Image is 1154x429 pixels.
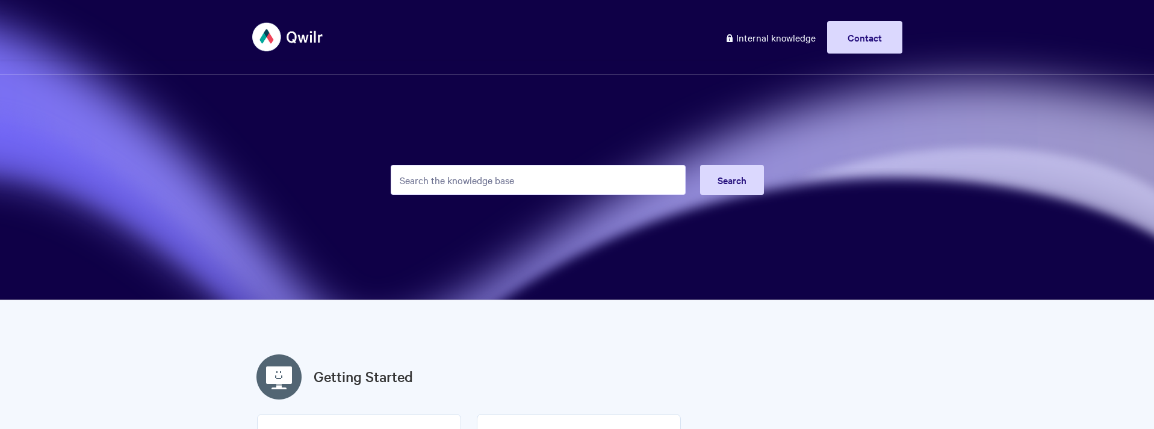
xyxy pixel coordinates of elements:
[700,165,764,195] button: Search
[314,366,413,387] a: Getting Started
[252,14,324,60] img: Qwilr Help Center
[827,21,902,54] a: Contact
[716,21,825,54] a: Internal knowledge
[718,173,746,187] span: Search
[391,165,686,195] input: Search the knowledge base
